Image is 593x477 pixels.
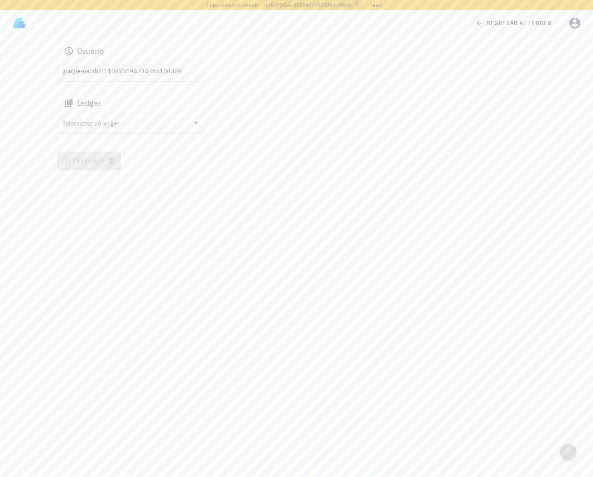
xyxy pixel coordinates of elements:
[367,1,387,9] button: Salir
[13,16,26,30] img: LedgiFi
[57,113,206,133] div: Seleccionar un ledger
[77,44,104,58] span: Usuario
[77,96,101,110] span: Ledger
[206,0,259,9] span: Impersonando usuario
[471,16,558,30] a: regresar al ledger
[477,19,552,27] span: regresar al ledger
